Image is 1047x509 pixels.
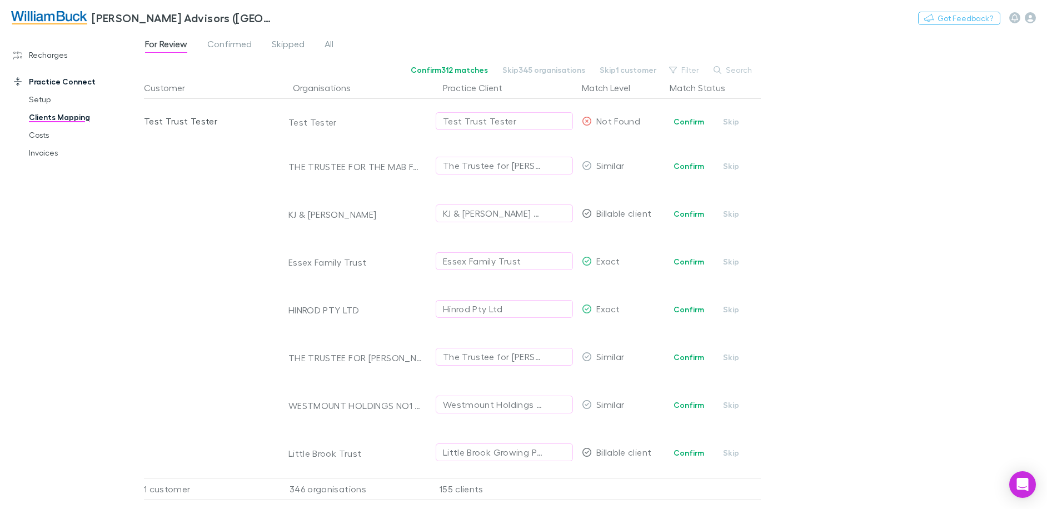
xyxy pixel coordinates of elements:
button: Hinrod Pty Ltd [436,300,573,318]
span: Similar [596,399,625,410]
button: Confirm [666,351,711,364]
a: Setup [18,91,150,108]
div: Little Brook Growing Pty Ltd [443,446,544,459]
button: Essex Family Trust [436,252,573,270]
button: Skip [713,159,749,173]
button: The Trustee for [PERSON_NAME] [PERSON_NAME] [436,157,573,174]
span: Similar [596,160,625,171]
span: Not Found [596,116,640,126]
button: Skip [713,255,749,268]
span: Exact [596,256,620,266]
div: WESTMOUNT HOLDINGS NO1 PTY LTD [288,400,423,411]
div: Test Tester [288,117,423,128]
button: Confirm [666,115,711,128]
button: Practice Client [443,77,516,99]
div: Test Trust Tester [443,114,516,128]
span: Billable client [596,447,652,457]
button: Westmount Holdings No.1 Pty Ltd [436,396,573,413]
a: Invoices [18,144,150,162]
div: The Trustee for [PERSON_NAME] [PERSON_NAME] [443,159,544,172]
span: All [325,38,333,53]
div: Little Brook Trust [288,448,423,459]
span: Skipped [272,38,305,53]
a: Costs [18,126,150,144]
button: Skip345 organisations [495,63,592,77]
div: Hinrod Pty Ltd [443,302,502,316]
span: Similar [596,351,625,362]
div: Open Intercom Messenger [1009,471,1036,498]
span: Confirmed [207,38,252,53]
button: Got Feedback? [918,12,1000,25]
button: Skip [713,446,749,460]
a: Clients Mapping [18,108,150,126]
button: Confirm [666,207,711,221]
button: Confirm [666,303,711,316]
button: Confirm [666,159,711,173]
button: Confirm [666,446,711,460]
button: Organisations [293,77,364,99]
div: KJ & [PERSON_NAME] Superannuation Fund [443,207,544,220]
div: HINROD PTY LTD [288,305,423,316]
button: Little Brook Growing Pty Ltd [436,443,573,461]
div: Test Trust Tester [144,99,273,143]
button: Skip [713,303,749,316]
button: Customer [144,77,198,99]
button: Skip [713,115,749,128]
button: KJ & [PERSON_NAME] Superannuation Fund [436,204,573,222]
button: Confirm [666,398,711,412]
div: 1 customer [144,478,277,500]
button: Confirm312 matches [403,63,495,77]
div: Essex Family Trust [443,255,521,268]
button: Match Status [670,77,739,99]
div: The Trustee for [PERSON_NAME] [PERSON_NAME] [443,350,544,363]
button: Skip [713,207,749,221]
button: Skip [713,398,749,412]
div: THE TRUSTEE FOR THE MAB FAMILY TRUST [288,161,423,172]
a: [PERSON_NAME] Advisors ([GEOGRAPHIC_DATA]) Pty Ltd [4,4,282,31]
button: Filter [664,63,706,77]
button: Confirm [666,255,711,268]
a: Recharges [2,46,150,64]
span: Billable client [596,208,652,218]
img: William Buck Advisors (WA) Pty Ltd's Logo [11,11,87,24]
span: Exact [596,303,620,314]
div: KJ & [PERSON_NAME] [288,209,423,220]
div: THE TRUSTEE FOR [PERSON_NAME] FAMILY TRUST [288,352,423,363]
a: Practice Connect [2,73,150,91]
div: 155 clients [427,478,577,500]
span: For Review [145,38,187,53]
button: Skip1 customer [592,63,664,77]
button: The Trustee for [PERSON_NAME] [PERSON_NAME] [436,348,573,366]
div: 346 organisations [277,478,427,500]
button: Test Trust Tester [436,112,573,130]
button: Match Level [582,77,644,99]
h3: [PERSON_NAME] Advisors ([GEOGRAPHIC_DATA]) Pty Ltd [92,11,276,24]
div: Essex Family Trust [288,257,423,268]
button: Skip [713,351,749,364]
button: Search [708,63,759,77]
div: Westmount Holdings No.1 Pty Ltd [443,398,544,411]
